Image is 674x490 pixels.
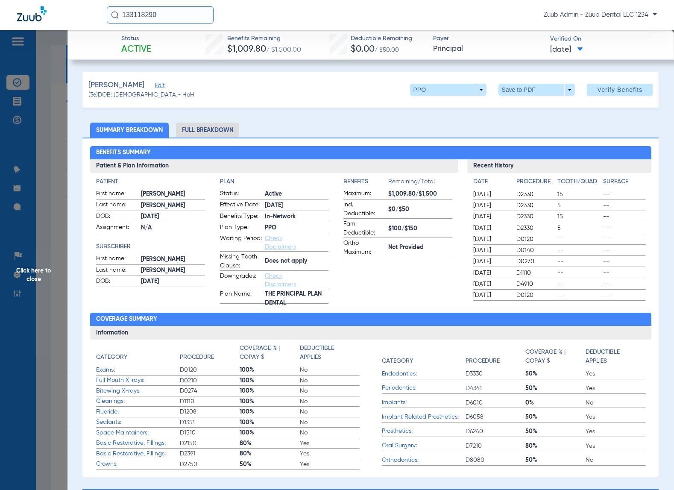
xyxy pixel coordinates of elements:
[220,234,262,251] span: Waiting Period:
[603,177,645,189] app-breakdown-title: Surface
[525,370,585,378] span: 50%
[300,344,360,365] app-breakdown-title: Deductible Applies
[265,273,296,288] a: Check Disclaimers
[300,460,360,469] span: Yes
[180,439,240,448] span: D2150
[586,344,645,369] app-breakdown-title: Deductible Applies
[96,353,127,362] h4: Category
[88,91,194,100] span: (36) DOB: [DEMOGRAPHIC_DATA] - HoH
[603,235,645,244] span: --
[525,384,585,393] span: 50%
[265,257,329,266] span: Does not apply
[557,235,600,244] span: --
[90,159,458,173] h3: Patient & Plan Information
[544,11,657,19] span: Zuub Admin - Zuub Dental LLC 1234
[466,384,525,393] span: D4341
[240,439,299,448] span: 80%
[220,212,262,222] span: Benefits Type:
[265,235,296,250] a: Check Disclaimers
[220,252,262,270] span: Missing Tooth Clause:
[516,190,554,199] span: D2330
[466,456,525,464] span: D8080
[180,353,214,362] h4: Procedure
[516,291,554,299] span: D0120
[90,146,651,160] h2: Benefits Summary
[240,449,299,458] span: 80%
[300,387,360,395] span: No
[473,190,509,199] span: [DATE]
[265,212,329,221] span: In-Network
[96,177,205,186] app-breakdown-title: Patient
[550,35,660,44] span: Verified On
[410,84,486,96] button: PPO
[498,84,575,96] button: Save to PDF
[141,212,205,221] span: [DATE]
[96,428,180,437] span: Space Maintainers:
[525,344,585,369] app-breakdown-title: Coverage % | Copay $
[473,291,509,299] span: [DATE]
[141,190,205,199] span: [PERSON_NAME]
[516,257,554,266] span: D0270
[300,408,360,416] span: No
[586,413,645,421] span: Yes
[586,456,645,464] span: No
[96,242,205,251] app-breakdown-title: Subscriber
[240,397,299,406] span: 100%
[603,201,645,210] span: --
[557,177,600,189] app-breakdown-title: Tooth/Quad
[388,205,452,214] span: $0/$50
[141,201,205,210] span: [PERSON_NAME]
[180,397,240,406] span: D1110
[240,408,299,416] span: 100%
[382,427,466,436] span: Prosthetics:
[240,460,299,469] span: 50%
[586,427,645,436] span: Yes
[265,190,329,199] span: Active
[96,344,180,365] app-breakdown-title: Category
[180,387,240,395] span: D0274
[603,291,645,299] span: --
[240,428,299,437] span: 100%
[265,201,329,210] span: [DATE]
[382,456,466,465] span: Orthodontics:
[516,269,554,277] span: D1110
[266,47,301,53] span: / $1,500.00
[227,45,266,54] span: $1,009.80
[240,344,299,365] app-breakdown-title: Coverage % | Copay $
[155,82,163,91] span: Edit
[603,190,645,199] span: --
[96,439,180,448] span: Basic Restorative, Fillings:
[586,442,645,450] span: Yes
[603,177,645,186] h4: Surface
[351,34,412,43] span: Deductible Remaining
[300,344,355,362] h4: Deductible Applies
[516,177,554,189] app-breakdown-title: Procedure
[557,246,600,255] span: --
[180,449,240,458] span: D2391
[473,246,509,255] span: [DATE]
[141,266,205,275] span: [PERSON_NAME]
[598,86,643,93] span: Verify Benefits
[240,376,299,385] span: 100%
[631,449,674,490] iframe: Chat Widget
[473,269,509,277] span: [DATE]
[351,45,375,54] span: $0.00
[557,224,600,232] span: 5
[375,47,399,53] span: / $50.00
[343,239,385,257] span: Ortho Maximum:
[603,269,645,277] span: --
[343,177,388,189] app-breakdown-title: Benefits
[121,34,151,43] span: Status
[96,212,138,222] span: DOB:
[466,427,525,436] span: D6240
[382,384,466,393] span: Periodontics:
[111,11,119,19] img: Search Icon
[300,449,360,458] span: Yes
[96,376,180,385] span: Full Mouth X-rays:
[107,6,214,23] input: Search for patients
[220,272,262,289] span: Downgrades:
[525,413,585,421] span: 50%
[382,370,466,379] span: Endodontics:
[603,280,645,288] span: --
